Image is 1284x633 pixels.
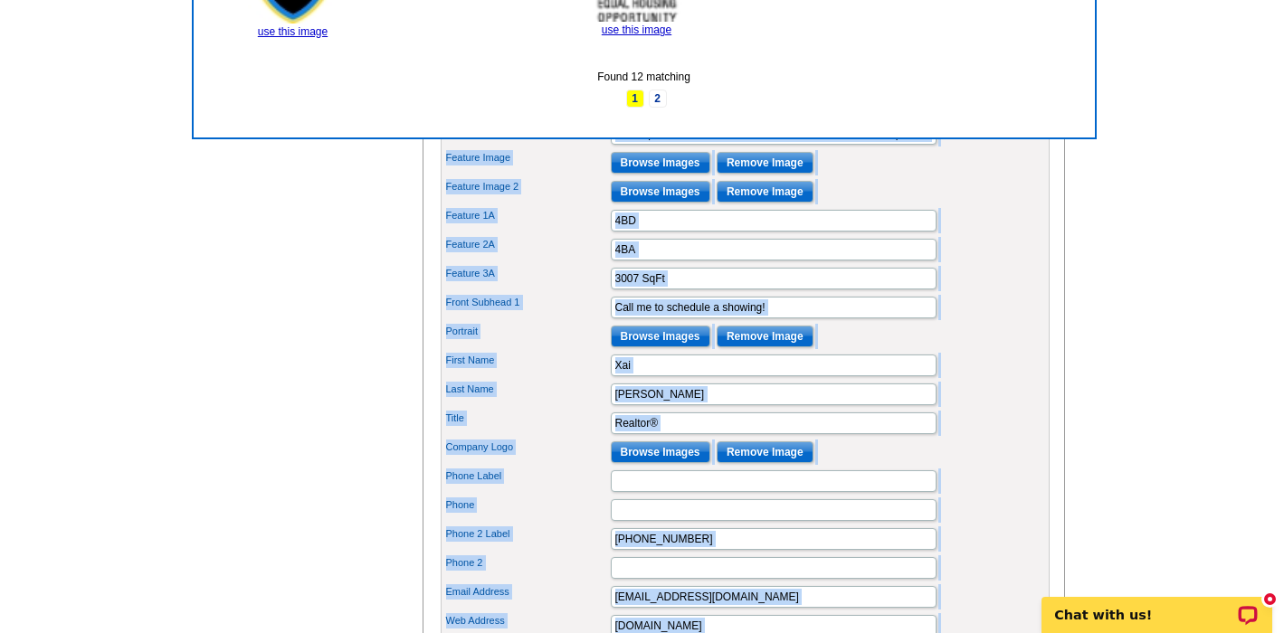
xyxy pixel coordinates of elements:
label: Feature 3A [446,266,609,281]
a: use this image [602,24,671,36]
label: Last Name [446,382,609,397]
iframe: LiveChat chat widget [1030,576,1284,633]
label: Feature 2A [446,237,609,252]
span: 1 [626,90,644,108]
label: Email Address [446,584,609,600]
div: Found 12 matching [207,69,1081,85]
label: Phone [446,497,609,513]
a: use this image [258,25,328,38]
label: Phone 2 Label [446,526,609,542]
label: Feature 1A [446,208,609,223]
label: Phone 2 [446,555,609,571]
label: Phone Label [446,468,609,484]
label: Company Logo [446,439,609,455]
label: First Name [446,353,609,368]
a: 2 [649,90,667,108]
input: Browse Images [611,181,710,203]
input: Remove Image [717,152,813,174]
input: Browse Images [611,152,710,174]
label: Feature Image 2 [446,179,609,194]
label: Web Address [446,613,609,628]
label: Front Subhead 1 [446,295,609,310]
label: Feature Image [446,150,609,165]
input: Remove Image [717,326,813,347]
input: Browse Images [611,326,710,347]
input: Remove Image [717,181,813,203]
input: Browse Images [611,441,710,463]
label: Portrait [446,324,609,339]
label: Title [446,411,609,426]
input: Remove Image [717,441,813,463]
